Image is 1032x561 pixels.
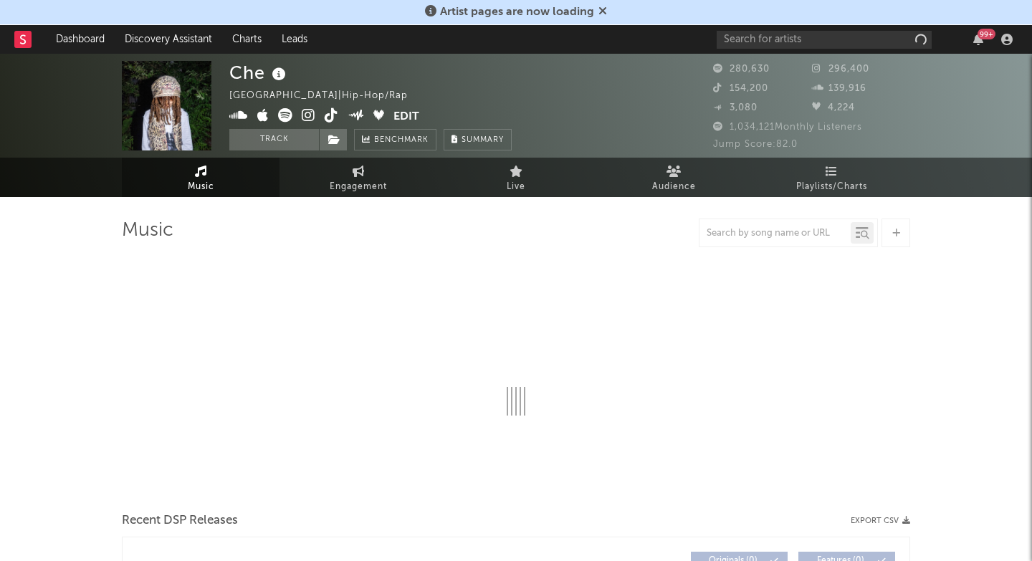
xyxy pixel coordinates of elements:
a: Discovery Assistant [115,25,222,54]
span: Audience [652,178,696,196]
span: Playlists/Charts [796,178,867,196]
div: Che [229,61,290,85]
a: Live [437,158,595,197]
span: 3,080 [713,103,758,112]
a: Audience [595,158,752,197]
div: [GEOGRAPHIC_DATA] | Hip-Hop/Rap [229,87,424,105]
button: Export CSV [851,517,910,525]
a: Dashboard [46,25,115,54]
button: Track [229,129,319,150]
span: 4,224 [812,103,855,112]
input: Search for artists [717,31,932,49]
input: Search by song name or URL [699,228,851,239]
a: Leads [272,25,317,54]
span: Benchmark [374,132,429,149]
a: Playlists/Charts [752,158,910,197]
span: 139,916 [812,84,866,93]
a: Charts [222,25,272,54]
span: 296,400 [812,64,869,74]
span: 280,630 [713,64,770,74]
button: 99+ [973,34,983,45]
button: Summary [444,129,512,150]
a: Music [122,158,279,197]
span: Music [188,178,214,196]
span: 1,034,121 Monthly Listeners [713,123,862,132]
span: Artist pages are now loading [440,6,594,18]
a: Benchmark [354,129,436,150]
span: Dismiss [598,6,607,18]
div: 99 + [978,29,995,39]
span: Recent DSP Releases [122,512,238,529]
button: Edit [393,108,419,126]
span: Engagement [330,178,387,196]
a: Engagement [279,158,437,197]
span: Summary [462,136,504,144]
span: Jump Score: 82.0 [713,140,798,149]
span: Live [507,178,525,196]
span: 154,200 [713,84,768,93]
